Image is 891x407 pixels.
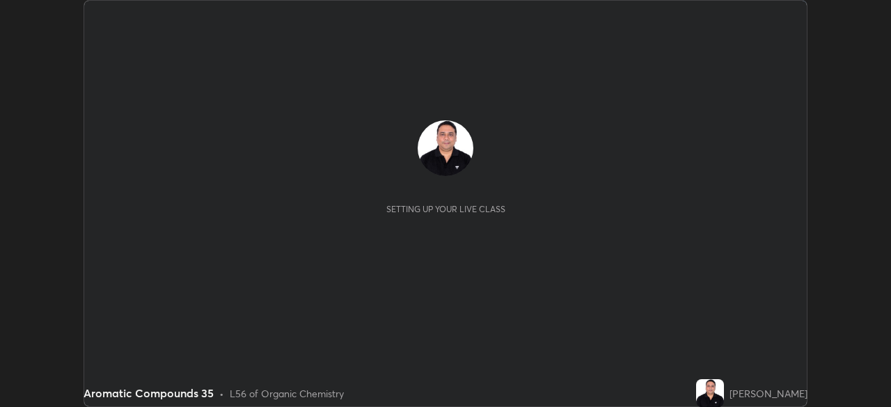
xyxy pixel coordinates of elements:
[386,204,505,214] div: Setting up your live class
[730,386,807,401] div: [PERSON_NAME]
[418,120,473,176] img: 215bafacb3b8478da4d7c369939e23a8.jpg
[84,385,214,401] div: Aromatic Compounds 35
[219,386,224,401] div: •
[230,386,344,401] div: L56 of Organic Chemistry
[696,379,724,407] img: 215bafacb3b8478da4d7c369939e23a8.jpg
